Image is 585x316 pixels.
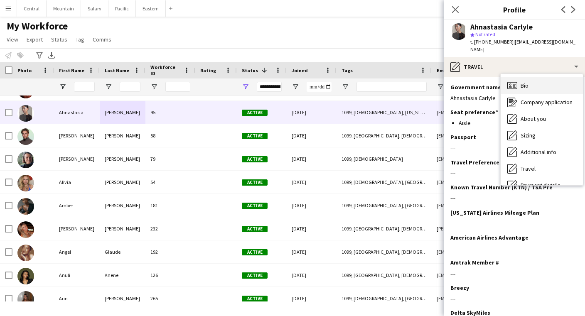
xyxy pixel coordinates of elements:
img: Arin Gasiorek [17,291,34,308]
span: Sizing [521,132,536,139]
input: Workforce ID Filter Input [165,82,190,92]
div: Ahnastasia Carlyle [470,23,533,31]
span: Export [27,36,43,43]
button: Open Filter Menu [59,83,66,91]
span: View [7,36,18,43]
div: 79 [145,147,195,170]
span: Joined [292,67,308,73]
div: [DATE] [287,217,337,240]
div: 54 [145,171,195,194]
div: [DATE] [287,287,337,310]
div: 126 [145,264,195,287]
span: | [EMAIL_ADDRESS][DOMAIN_NAME] [470,39,575,52]
div: 1099, [DEMOGRAPHIC_DATA], [US_STATE] [337,101,432,124]
button: Eastern [136,0,166,17]
div: 1099, [DEMOGRAPHIC_DATA], [GEOGRAPHIC_DATA], Travel Team [337,171,432,194]
span: Active [242,226,268,232]
h3: [US_STATE] Airlines Mileage Plan [450,209,539,216]
div: --- [450,220,578,227]
h3: Known Travel Number (KTN) / TSA Pre [450,184,553,191]
span: Photo [17,67,32,73]
div: Ahnastasia Carlyle [450,94,578,102]
div: [PERSON_NAME] [100,217,145,240]
div: Glaude [100,240,145,263]
div: 95 [145,101,195,124]
div: Anene [100,264,145,287]
button: Open Filter Menu [242,83,249,91]
div: 265 [145,287,195,310]
h3: Government name [450,83,504,91]
div: Sizing [501,127,583,144]
div: --- [450,295,578,302]
span: Comms [93,36,111,43]
div: Amber [54,194,100,217]
div: 232 [145,217,195,240]
h3: Seat preference [450,108,498,116]
div: --- [450,169,578,177]
a: Export [23,34,46,45]
span: Rating [200,67,216,73]
app-action-btn: Advanced filters [34,50,44,60]
span: Travel [521,165,536,172]
span: Active [242,296,268,302]
button: Mountain [47,0,81,17]
div: [DATE] [287,171,337,194]
span: Active [242,272,268,279]
h3: Amtrak Member # [450,259,499,266]
a: Comms [89,34,115,45]
div: 181 [145,194,195,217]
img: Alex Segura Lozano [17,128,34,145]
div: [PERSON_NAME] [54,147,100,170]
div: 1099, [DEMOGRAPHIC_DATA], [GEOGRAPHIC_DATA] [337,287,432,310]
button: Open Filter Menu [342,83,349,91]
img: Alivia Murdoch [17,175,34,191]
div: [PERSON_NAME] [100,101,145,124]
div: Payment details [501,177,583,194]
div: --- [450,145,578,152]
div: Alivia [54,171,100,194]
div: 1099, [GEOGRAPHIC_DATA], [DEMOGRAPHIC_DATA] [337,240,432,263]
span: Active [242,179,268,186]
li: Aisle [459,119,578,127]
div: Travel [501,160,583,177]
span: Active [242,110,268,116]
span: My Workforce [7,20,68,32]
div: --- [450,194,578,202]
div: [DATE] [287,124,337,147]
button: Open Filter Menu [437,83,444,91]
span: Additional info [521,148,556,156]
span: Not rated [475,31,495,37]
span: Last Name [105,67,129,73]
div: About you [501,110,583,127]
img: Anabel Carroll [17,221,34,238]
span: t. [PHONE_NUMBER] [470,39,514,45]
h3: American Airlines Advantage [450,234,528,241]
div: [PERSON_NAME] [100,194,145,217]
div: Company application [501,94,583,110]
button: Open Filter Menu [150,83,158,91]
button: Open Filter Menu [105,83,112,91]
input: Last Name Filter Input [120,82,140,92]
button: Open Filter Menu [292,83,299,91]
div: --- [450,245,578,252]
div: Ahnastasia [54,101,100,124]
img: Anuli Anene [17,268,34,284]
img: Amber Shields [17,198,34,215]
button: Central [17,0,47,17]
input: Tags Filter Input [356,82,427,92]
span: Status [242,67,258,73]
div: Additional info [501,144,583,160]
span: Active [242,203,268,209]
app-action-btn: Export XLSX [47,50,57,60]
span: Email [437,67,450,73]
span: Active [242,133,268,139]
div: [DATE] [287,264,337,287]
img: Ahnastasia Carlyle [17,105,34,122]
div: [PERSON_NAME] [100,124,145,147]
div: Anuli [54,264,100,287]
div: 58 [145,124,195,147]
div: [PERSON_NAME] [100,171,145,194]
button: Salary [81,0,108,17]
span: Bio [521,82,528,89]
div: 1099, [GEOGRAPHIC_DATA], [DEMOGRAPHIC_DATA] [337,217,432,240]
